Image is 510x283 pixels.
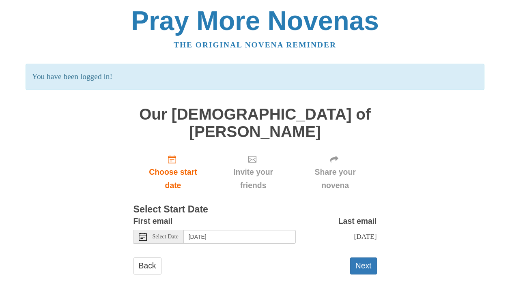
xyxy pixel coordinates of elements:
button: Next [350,257,377,274]
h3: Select Start Date [133,204,377,215]
h1: Our [DEMOGRAPHIC_DATA] of [PERSON_NAME] [133,106,377,140]
div: Click "Next" to confirm your start date first. [213,148,293,197]
a: Back [133,257,161,274]
span: Share your novena [302,165,369,192]
span: [DATE] [354,232,377,240]
div: Click "Next" to confirm your start date first. [294,148,377,197]
span: Select Date [153,234,179,240]
a: Pray More Novenas [131,6,379,36]
span: Invite your friends [221,165,285,192]
label: Last email [338,214,377,228]
a: The original novena reminder [174,41,336,49]
a: Choose start date [133,148,213,197]
p: You have been logged in! [26,64,484,90]
span: Choose start date [142,165,205,192]
label: First email [133,214,173,228]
